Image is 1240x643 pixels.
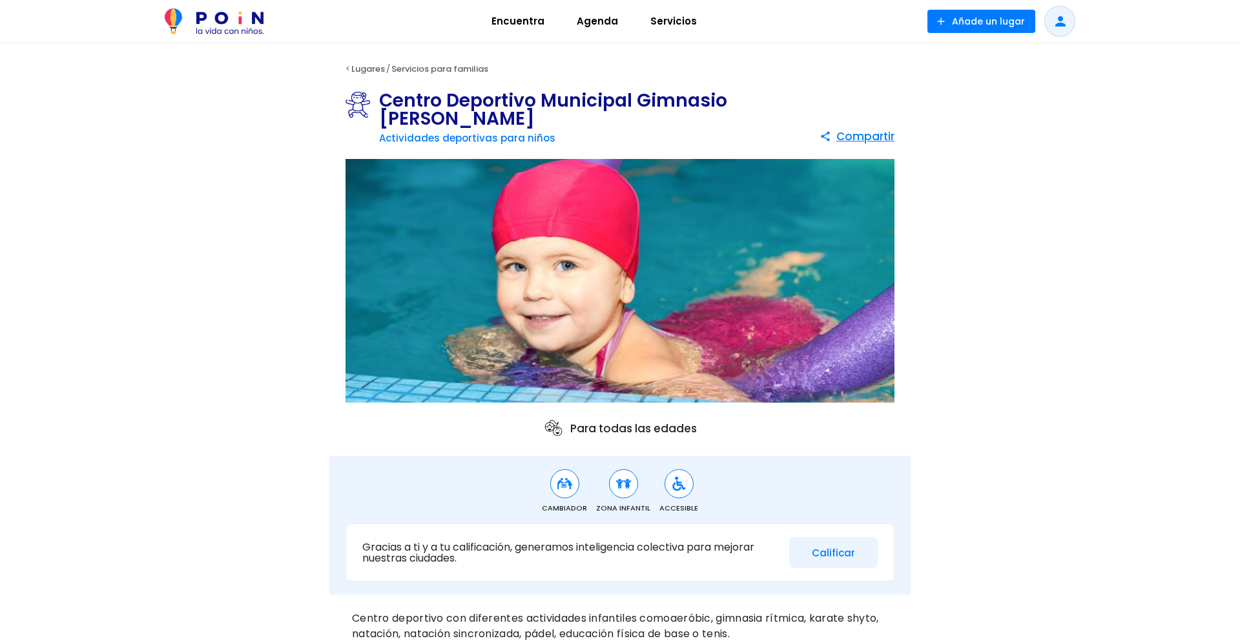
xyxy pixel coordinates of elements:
img: Zona Infantil [615,476,632,492]
p: Gracias a ti y a tu calificación, generamos inteligencia colectiva para mejorar nuestras ciudades. [362,542,780,564]
span: Zona Infantil [596,503,650,514]
img: Actividades deportivas para niños [346,92,379,118]
img: POiN [165,8,263,34]
span: Servicios [645,11,703,32]
img: ages icon [543,418,564,439]
img: Centro Deportivo Municipal Gimnasio Moscardó [346,159,894,403]
span: Encuentra [486,11,550,32]
img: Accesible [671,476,687,492]
a: Servicios [634,6,713,37]
button: Compartir [820,125,894,148]
a: Encuentra [475,6,561,37]
p: Para todas las edades [543,418,697,439]
p: Centro deportivo con diferentes actividades infantiles comoaeróbic, gimnasia rítmica, karate shyt... [352,611,888,642]
span: Cambiador [542,503,587,514]
button: Calificar [789,537,878,569]
img: Cambiador [557,476,573,492]
a: Lugares [351,63,385,75]
a: Agenda [561,6,634,37]
span: Accesible [659,503,698,514]
h1: Centro Deportivo Municipal Gimnasio [PERSON_NAME] [379,92,820,128]
a: Actividades deportivas para niños [379,131,555,145]
span: Agenda [571,11,624,32]
div: < / [329,59,911,79]
button: Añade un lugar [927,10,1035,33]
a: Servicios para familias [391,63,488,75]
